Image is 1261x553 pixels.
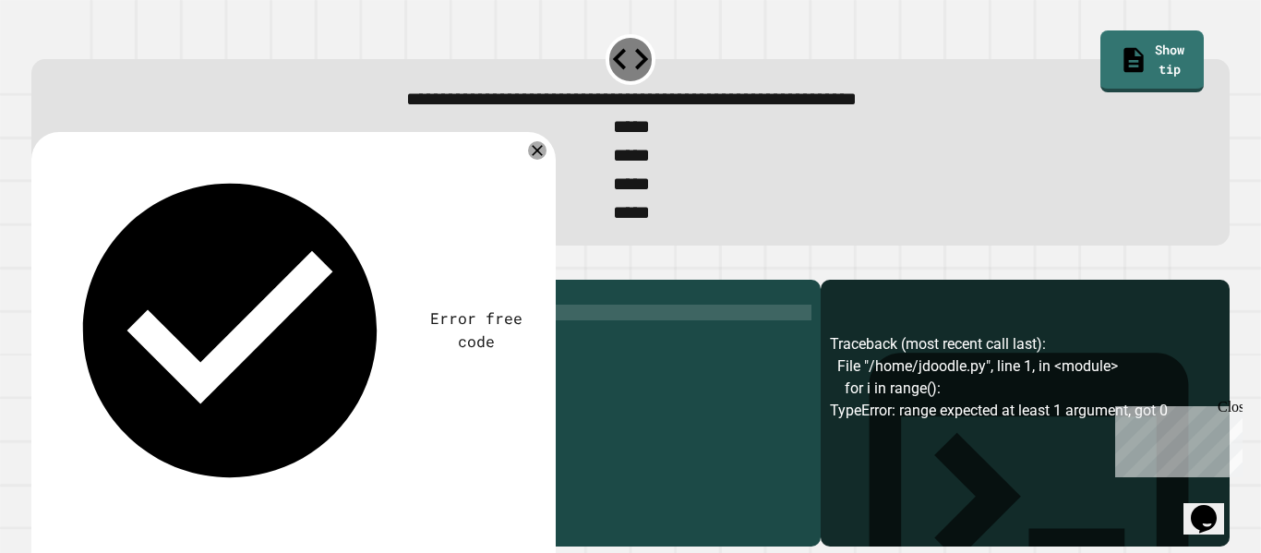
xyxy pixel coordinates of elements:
div: Error free code [425,307,528,353]
iframe: chat widget [1183,479,1243,535]
a: Show tip [1100,30,1204,92]
iframe: chat widget [1108,399,1243,477]
div: Traceback (most recent call last): File "/home/jdoodle.py", line 1, in <module> for i in range():... [830,333,1220,547]
div: Chat with us now!Close [7,7,127,117]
